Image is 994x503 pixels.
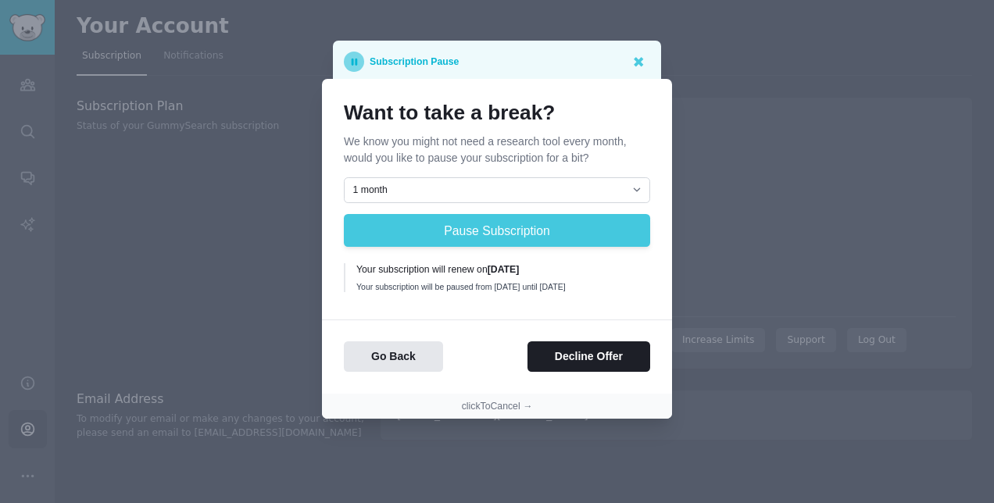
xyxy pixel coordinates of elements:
p: We know you might not need a research tool every month, would you like to pause your subscription... [344,134,650,166]
button: clickToCancel → [462,400,533,414]
div: Your subscription will renew on [356,263,639,277]
p: Subscription Pause [370,52,459,72]
button: Go Back [344,341,443,372]
b: [DATE] [488,264,520,275]
button: Pause Subscription [344,214,650,247]
button: Decline Offer [527,341,650,372]
h1: Want to take a break? [344,101,650,126]
div: Your subscription will be paused from [DATE] until [DATE] [356,281,639,292]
